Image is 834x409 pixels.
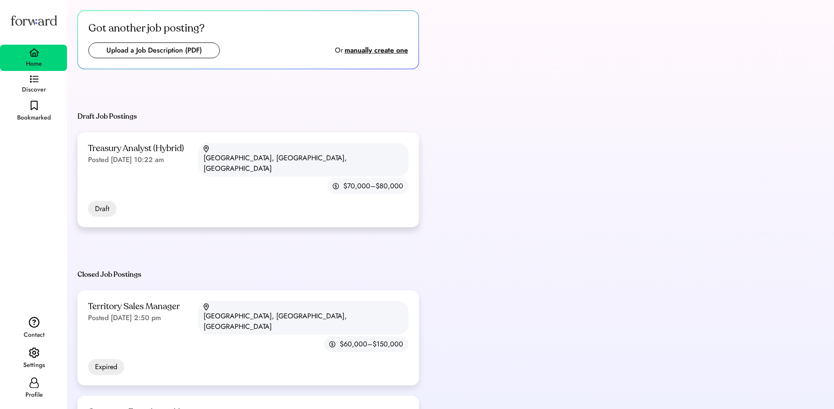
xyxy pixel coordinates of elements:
[88,155,164,165] div: Posted [DATE] 10:22 am
[31,101,38,111] img: bookmark-black.svg
[88,359,124,375] div: Expired
[343,181,403,191] div: $70,000–$80,000
[77,269,141,280] div: Closed Job Postings
[9,7,59,34] img: Forward logo
[329,341,335,348] img: money.svg
[17,113,51,123] div: Bookmarked
[24,330,45,340] div: Contact
[345,45,408,56] div: manually create one
[88,201,116,217] div: Draft
[88,143,184,155] div: Treasury Analyst (Hybrid)
[29,347,39,359] img: settings.svg
[77,111,137,122] div: Draft Job Postings
[88,301,180,313] div: Territory Sales Manager
[26,59,42,69] div: Home
[22,85,46,95] div: Discover
[204,303,209,311] img: location.svg
[29,48,39,57] img: home.svg
[25,390,43,400] div: Profile
[335,45,343,56] div: Or
[30,75,39,83] img: discover.svg
[88,21,204,35] div: Got another job posting?
[340,339,403,349] div: $60,000–$150,000
[204,153,403,174] div: [GEOGRAPHIC_DATA], [GEOGRAPHIC_DATA], [GEOGRAPHIC_DATA]
[204,145,209,153] img: location.svg
[88,313,161,323] div: Posted [DATE] 2:50 pm
[204,311,403,332] div: [GEOGRAPHIC_DATA], [GEOGRAPHIC_DATA], [GEOGRAPHIC_DATA]
[23,360,45,370] div: Settings
[333,183,339,190] img: money.svg
[29,317,39,328] img: contact.svg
